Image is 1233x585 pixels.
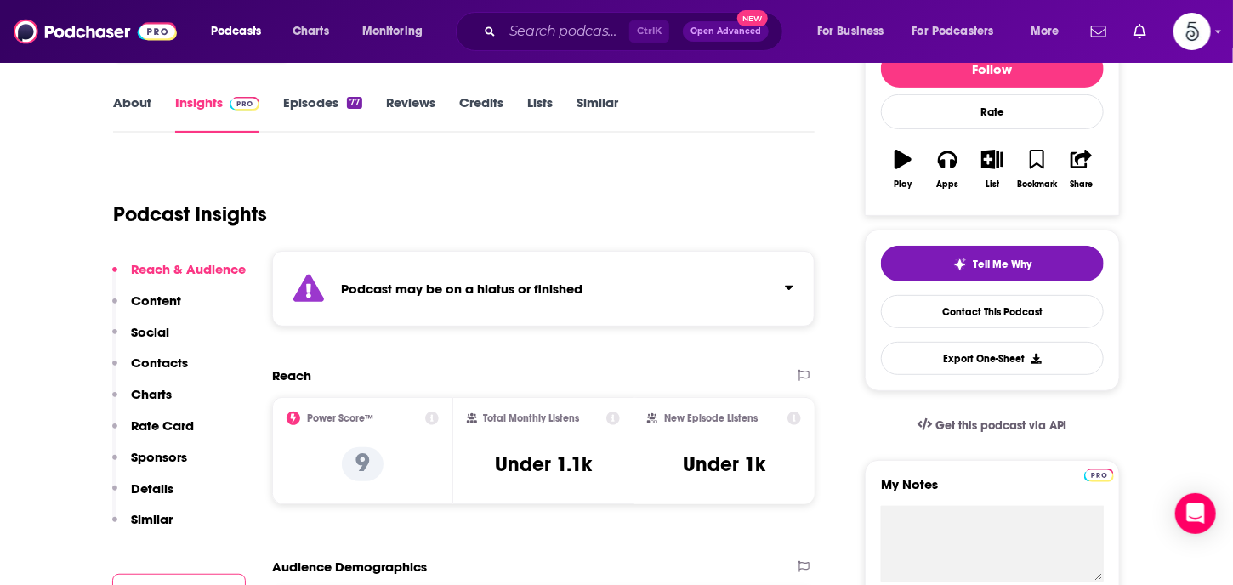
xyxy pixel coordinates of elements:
[664,412,758,424] h2: New Episode Listens
[112,417,194,449] button: Rate Card
[131,324,169,340] p: Social
[293,20,329,43] span: Charts
[817,20,884,43] span: For Business
[14,15,177,48] img: Podchaser - Follow, Share and Rate Podcasts
[283,94,362,133] a: Episodes77
[737,10,768,26] span: New
[131,355,188,371] p: Contacts
[1084,17,1113,46] a: Show notifications dropdown
[131,417,194,434] p: Rate Card
[131,449,187,465] p: Sponsors
[1084,466,1114,482] a: Pro website
[272,251,815,327] section: Click to expand status details
[986,179,999,190] div: List
[362,20,423,43] span: Monitoring
[1019,18,1081,45] button: open menu
[527,94,553,133] a: Lists
[881,342,1104,375] button: Export One-Sheet
[805,18,906,45] button: open menu
[881,50,1104,88] button: Follow
[112,292,181,324] button: Content
[683,452,765,477] h3: Under 1k
[881,94,1104,129] div: Rate
[970,139,1014,200] button: List
[131,511,173,527] p: Similar
[935,418,1067,433] span: Get this podcast via API
[112,324,169,355] button: Social
[901,18,1019,45] button: open menu
[912,20,994,43] span: For Podcasters
[472,12,799,51] div: Search podcasts, credits, & more...
[1173,13,1211,50] img: User Profile
[974,258,1032,271] span: Tell Me Why
[690,27,761,36] span: Open Advanced
[347,97,362,109] div: 77
[459,94,503,133] a: Credits
[199,18,283,45] button: open menu
[386,94,435,133] a: Reviews
[953,258,967,271] img: tell me why sparkle
[683,21,769,42] button: Open AdvancedNew
[577,94,618,133] a: Similar
[112,511,173,542] button: Similar
[881,246,1104,281] button: tell me why sparkleTell Me Why
[112,355,188,386] button: Contacts
[503,18,629,45] input: Search podcasts, credits, & more...
[131,292,181,309] p: Content
[937,179,959,190] div: Apps
[1060,139,1104,200] button: Share
[1084,469,1114,482] img: Podchaser Pro
[881,295,1104,328] a: Contact This Podcast
[1175,493,1216,534] div: Open Intercom Messenger
[881,476,1104,506] label: My Notes
[881,139,925,200] button: Play
[1127,17,1153,46] a: Show notifications dropdown
[131,386,172,402] p: Charts
[904,405,1081,446] a: Get this podcast via API
[495,452,592,477] h3: Under 1.1k
[350,18,445,45] button: open menu
[925,139,969,200] button: Apps
[895,179,912,190] div: Play
[230,97,259,111] img: Podchaser Pro
[342,447,384,481] p: 9
[113,94,151,133] a: About
[272,367,311,383] h2: Reach
[131,261,246,277] p: Reach & Audience
[272,559,427,575] h2: Audience Demographics
[341,281,582,297] strong: Podcast may be on a hiatus or finished
[1070,179,1093,190] div: Share
[112,449,187,480] button: Sponsors
[113,202,267,227] h1: Podcast Insights
[131,480,173,497] p: Details
[112,386,172,417] button: Charts
[1014,139,1059,200] button: Bookmark
[1017,179,1057,190] div: Bookmark
[629,20,669,43] span: Ctrl K
[175,94,259,133] a: InsightsPodchaser Pro
[1173,13,1211,50] button: Show profile menu
[112,261,246,292] button: Reach & Audience
[281,18,339,45] a: Charts
[484,412,580,424] h2: Total Monthly Listens
[211,20,261,43] span: Podcasts
[307,412,373,424] h2: Power Score™
[1031,20,1060,43] span: More
[112,480,173,512] button: Details
[1173,13,1211,50] span: Logged in as Spiral5-G2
